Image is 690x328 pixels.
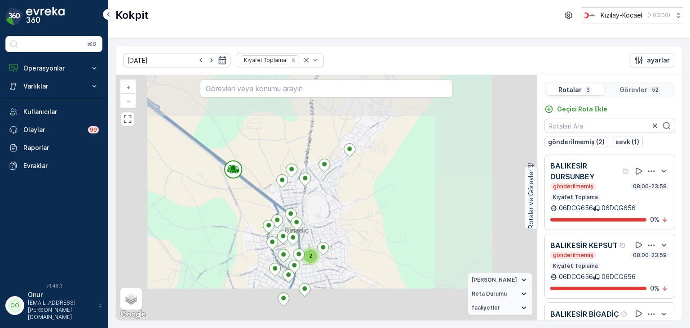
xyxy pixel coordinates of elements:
[472,276,517,284] span: [PERSON_NAME]
[651,86,659,93] p: 52
[615,137,639,146] p: sevk (1)
[23,107,99,116] p: Kullanıcılar
[619,85,647,94] p: Görevler
[526,169,535,229] p: Rotalar ve Görevler
[602,272,636,281] p: 06DCG656
[552,183,594,190] p: gönderilmemiş
[548,137,605,146] p: gönderilmemiş (2)
[126,83,130,91] span: +
[650,215,659,224] p: 0 %
[558,85,582,94] p: Rotalar
[552,252,594,259] p: gönderilmemiş
[200,80,452,98] input: Görevleri veya konumu arayın
[632,252,668,259] p: 08:00-23:59
[5,77,102,95] button: Varlıklar
[468,301,532,315] summary: faaliyetler
[5,157,102,175] a: Evraklar
[602,204,636,213] p: 06DCG656
[632,183,668,190] p: 08:00-23:59
[118,309,148,320] img: Google
[468,273,532,287] summary: [PERSON_NAME]
[544,119,675,133] input: Rotaları Ara
[28,290,94,299] p: Onur
[23,125,83,134] p: Olaylar
[5,7,23,25] img: logo
[559,204,593,213] p: 06DCG656
[647,56,670,65] p: ayarlar
[647,12,670,19] p: ( +03:00 )
[472,304,500,311] span: faaliyetler
[629,53,675,67] button: ayarlar
[552,262,599,270] p: Kıyafet Toplama
[5,283,102,288] span: v 1.48.1
[87,40,96,48] p: ⌘B
[241,56,287,64] div: Kıyafet Toplama
[619,242,627,249] div: Yardım Araç İkonu
[23,143,99,152] p: Raporlar
[301,247,319,265] div: 2
[601,11,644,20] p: Kızılay-Kocaeli
[309,253,312,259] span: 2
[5,121,102,139] a: Olaylar99
[472,290,507,297] span: Rota Durumu
[5,290,102,321] button: OOOnur[EMAIL_ADDRESS][PERSON_NAME][DOMAIN_NAME]
[544,137,608,147] button: gönderilmemiş (2)
[612,137,643,147] button: sevk (1)
[650,284,659,293] p: 0 %
[585,86,591,93] p: 3
[559,272,593,281] p: 06DCG656
[550,160,621,182] p: BALIKESİR DURSUNBEY
[121,289,141,309] a: Layers
[28,299,94,321] p: [EMAIL_ADDRESS][PERSON_NAME][DOMAIN_NAME]
[621,310,628,318] div: Yardım Araç İkonu
[23,161,99,170] p: Evraklar
[121,80,135,94] a: Yakınlaştır
[623,168,630,175] div: Yardım Araç İkonu
[544,105,607,114] a: Geçici Rota Ekle
[26,7,65,25] img: logo_dark-DEwI_e13.png
[23,64,84,73] p: Operasyonlar
[557,105,607,114] p: Geçici Rota Ekle
[5,103,102,121] a: Kullanıcılar
[5,139,102,157] a: Raporlar
[550,240,618,251] p: BALIKESİR KEPSUT
[126,97,131,104] span: −
[118,309,148,320] a: Bu bölgeyi Google Haritalar'da açın (yeni pencerede açılır)
[115,8,149,22] p: Kokpit
[123,53,230,67] input: dd/mm/yyyy
[552,194,599,201] p: Kıyafet Toplama
[550,309,619,319] p: BALIKESİR BİGADİÇ
[121,94,135,107] a: Uzaklaştır
[468,287,532,301] summary: Rota Durumu
[90,126,97,133] p: 99
[8,298,22,313] div: OO
[581,7,683,23] button: Kızılay-Kocaeli(+03:00)
[581,10,597,20] img: k%C4%B1z%C4%B1lay_0jL9uU1.png
[23,82,84,91] p: Varlıklar
[288,57,298,64] div: Remove Kıyafet Toplama
[5,59,102,77] button: Operasyonlar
